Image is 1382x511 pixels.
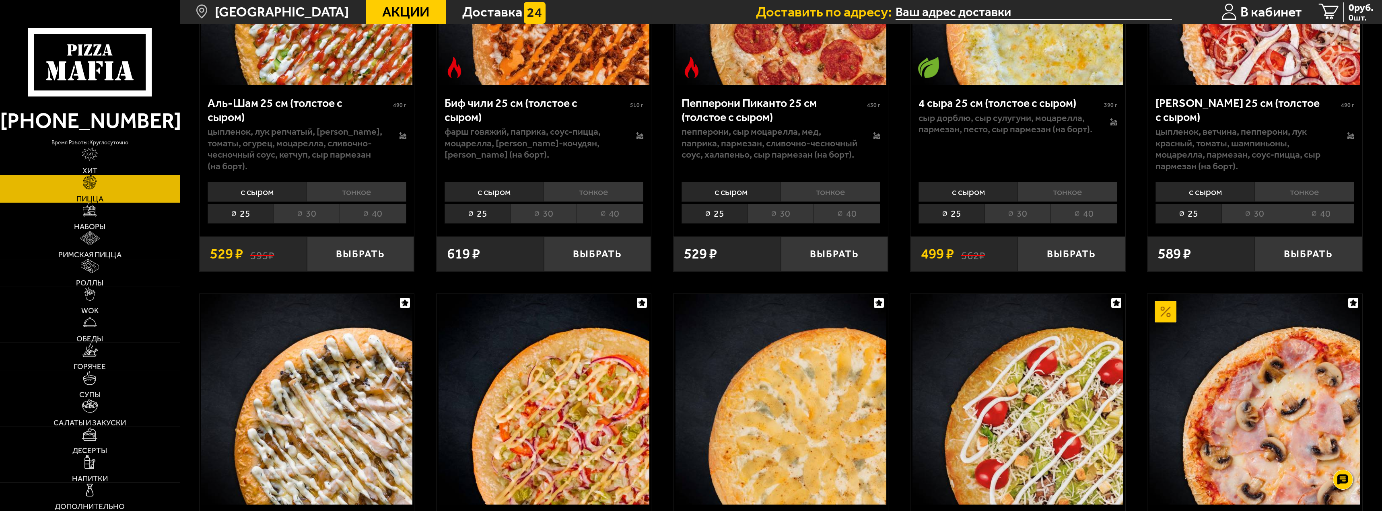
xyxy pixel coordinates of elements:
img: Острое блюдо [444,57,465,78]
span: Роллы [76,279,103,287]
li: 40 [340,204,406,224]
div: [PERSON_NAME] 25 см (толстое с сыром) [1155,96,1339,124]
p: пепперони, сыр Моцарелла, мед, паприка, пармезан, сливочно-чесночный соус, халапеньо, сыр пармеза... [682,126,859,160]
li: с сыром [682,182,781,201]
span: 510 г [630,102,643,109]
li: с сыром [208,182,307,201]
button: Выбрать [544,236,651,272]
li: 25 [1155,204,1221,224]
li: 30 [511,204,577,224]
span: 430 г [867,102,880,109]
span: 619 ₽ [447,247,480,261]
span: 490 г [1341,102,1354,109]
span: Наборы [74,223,105,230]
li: с сыром [445,182,544,201]
p: цыпленок, ветчина, пепперони, лук красный, томаты, шампиньоны, моцарелла, пармезан, соус-пицца, с... [1155,126,1333,172]
li: 40 [814,204,880,224]
p: цыпленок, лук репчатый, [PERSON_NAME], томаты, огурец, моцарелла, сливочно-чесночный соус, кетчуп... [208,126,385,172]
span: Хит [82,167,97,174]
span: 499 ₽ [921,247,954,261]
span: 529 ₽ [684,247,717,261]
li: 40 [1288,204,1354,224]
li: 25 [682,204,748,224]
a: Цезарь 25 см (толстое с сыром) [910,294,1125,505]
span: 390 г [1104,102,1117,109]
li: тонкое [307,182,406,201]
li: 40 [577,204,643,224]
a: Чикен Фреш 25 см (толстое с сыром) [437,294,651,505]
a: Грибная с цыплёнком и сулугуни 25 см (толстое с сыром) [200,294,414,505]
span: WOK [81,307,99,314]
img: Груша горгондзола 25 см (толстое с сыром) [676,294,886,505]
div: Пепперони Пиканто 25 см (толстое с сыром) [682,96,865,124]
div: Аль-Шам 25 см (толстое с сыром) [208,96,391,124]
img: Чикен Фреш 25 см (толстое с сыром) [439,294,649,505]
li: 25 [208,204,274,224]
span: [GEOGRAPHIC_DATA] [215,5,349,19]
li: 25 [445,204,511,224]
span: 0 шт. [1349,13,1374,22]
span: Десерты [72,447,107,454]
span: 490 г [393,102,406,109]
li: 30 [984,204,1050,224]
span: 529 ₽ [210,247,243,261]
span: Доставить по адресу: [756,5,896,19]
span: Невский проспект, 118 [896,4,1172,20]
input: Ваш адрес доставки [896,4,1172,20]
img: Вегетарианское блюдо [918,57,939,78]
span: В кабинет [1240,5,1302,19]
li: 40 [1050,204,1117,224]
li: с сыром [919,182,1018,201]
li: 30 [748,204,814,224]
span: Напитки [72,475,108,482]
a: Груша горгондзола 25 см (толстое с сыром) [673,294,888,505]
s: 595 ₽ [250,247,274,261]
li: 25 [919,204,984,224]
img: Цезарь 25 см (толстое с сыром) [912,294,1123,505]
span: 0 руб. [1349,2,1374,12]
button: Выбрать [307,236,414,272]
span: Дополнительно [55,503,125,510]
p: фарш говяжий, паприка, соус-пицца, моцарелла, [PERSON_NAME]-кочудян, [PERSON_NAME] (на борт). [445,126,622,160]
button: Выбрать [781,236,888,272]
span: Акции [382,5,429,19]
s: 562 ₽ [961,247,985,261]
img: Острое блюдо [681,57,702,78]
span: Римская пицца [58,251,122,259]
div: Биф чили 25 см (толстое с сыром) [445,96,628,124]
li: 30 [274,204,340,224]
button: Выбрать [1018,236,1125,272]
span: Горячее [74,363,106,370]
li: тонкое [544,182,643,201]
span: Обеды [76,335,103,343]
img: 15daf4d41897b9f0e9f617042186c801.svg [524,2,546,24]
li: тонкое [1254,182,1354,201]
img: Прошутто Фунги 25 см (толстое с сыром) [1149,294,1360,505]
img: Грибная с цыплёнком и сулугуни 25 см (толстое с сыром) [201,294,412,505]
li: тонкое [781,182,880,201]
li: с сыром [1155,182,1255,201]
span: Салаты и закуски [54,419,126,427]
span: Доставка [462,5,522,19]
li: 30 [1221,204,1287,224]
span: Пицца [76,195,103,203]
span: 589 ₽ [1158,247,1191,261]
span: Супы [79,391,101,398]
a: АкционныйПрошутто Фунги 25 см (толстое с сыром) [1147,294,1362,505]
p: сыр дорблю, сыр сулугуни, моцарелла, пармезан, песто, сыр пармезан (на борт). [919,112,1096,135]
button: Выбрать [1255,236,1362,272]
li: тонкое [1017,182,1117,201]
img: Акционный [1155,301,1176,322]
div: 4 сыра 25 см (толстое с сыром) [919,96,1102,110]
